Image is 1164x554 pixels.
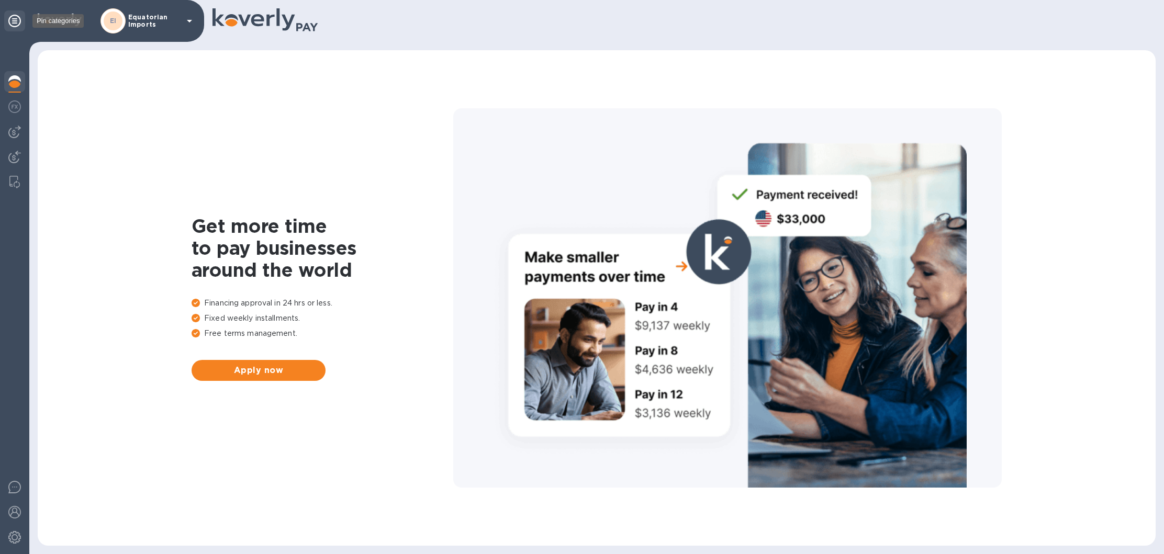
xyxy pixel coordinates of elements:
p: Financing approval in 24 hrs or less. [192,298,453,309]
img: Foreign exchange [8,100,21,113]
span: Apply now [200,364,317,377]
img: Logo [38,14,82,26]
button: Apply now [192,360,326,381]
h1: Get more time to pay businesses around the world [192,215,453,281]
p: Equatorian Imports [128,14,181,28]
p: Free terms management. [192,328,453,339]
p: Fixed weekly installments. [192,313,453,324]
b: EI [110,17,117,25]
